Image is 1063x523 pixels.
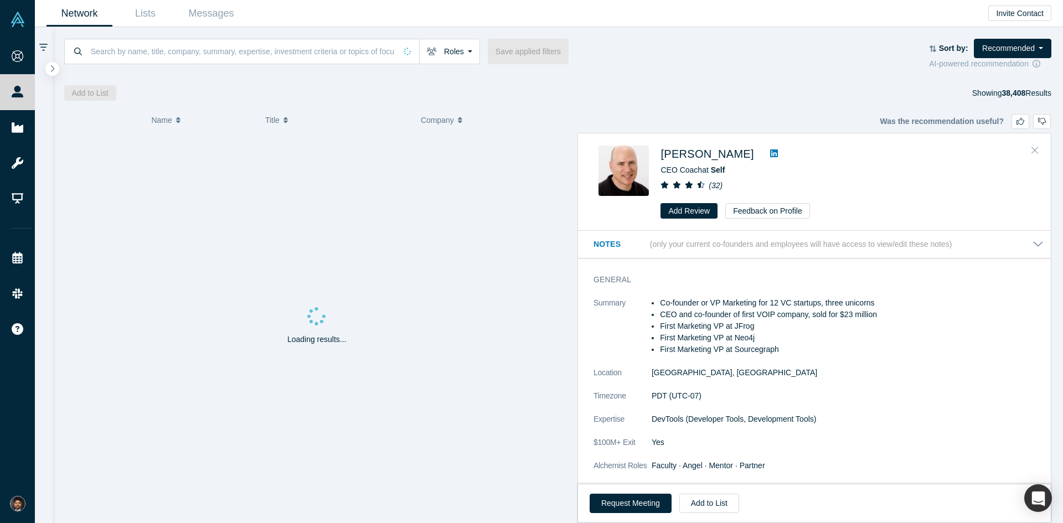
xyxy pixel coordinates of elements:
a: Network [47,1,112,27]
a: Lists [112,1,178,27]
strong: 38,408 [1002,89,1025,97]
dt: Timezone [594,390,652,413]
button: Invite Contact [988,6,1051,21]
li: First Marketing VP at Sourcegraph [660,344,1044,355]
dt: Alchemist Roles [594,460,652,483]
dd: [GEOGRAPHIC_DATA], [GEOGRAPHIC_DATA] [652,367,1044,379]
button: Notes (only your current co-founders and employees will have access to view/edit these notes) [594,239,1044,250]
h3: General [594,274,1028,286]
img: Alchemist Vault Logo [10,12,25,27]
li: First Marketing VP at JFrog [660,320,1044,332]
a: Messages [178,1,244,27]
a: Self [711,165,725,174]
div: Was the recommendation useful? [880,114,1051,129]
span: Company [421,108,454,132]
button: Name [151,108,254,132]
p: (only your current co-founders and employees will have access to view/edit these notes) [650,240,952,249]
dd: Faculty · Angel · Mentor · Partner [652,460,1044,472]
span: Title [265,108,280,132]
dt: Summary [594,297,652,367]
p: Loading results... [287,334,347,345]
button: Save applied filters [488,39,569,64]
button: Recommended [974,39,1051,58]
li: Co-founder or VP Marketing for 12 VC startups, three unicorns [660,297,1044,309]
button: Roles [419,39,480,64]
dt: Location [594,367,652,390]
a: [PERSON_NAME] [660,148,754,160]
dd: Yes [652,437,1044,448]
img: Shine Oovattil's Account [10,496,25,511]
button: Add Review [660,203,718,219]
button: Add to List [64,85,116,101]
dt: Expertise [594,413,652,437]
dd: PDT (UTC-07) [652,390,1044,402]
button: Company [421,108,565,132]
span: CEO Coach at [660,165,725,174]
button: Title [265,108,409,132]
button: Close [1026,142,1043,159]
img: Adam Frankl's Profile Image [598,146,649,196]
span: Name [151,108,172,132]
i: ( 32 ) [709,181,723,190]
dt: $100M+ Exit [594,437,652,460]
h3: Notes [594,239,648,250]
span: Results [1002,89,1051,97]
span: DevTools (Developer Tools, Development Tools) [652,415,817,423]
button: Add to List [679,494,739,513]
button: Request Meeting [590,494,672,513]
input: Search by name, title, company, summary, expertise, investment criteria or topics of focus [90,38,396,64]
strong: Sort by: [939,44,968,53]
li: CEO and co-founder of first VOIP company, sold for $23 million [660,309,1044,320]
button: Feedback on Profile [725,203,810,219]
li: First Marketing VP at Neo4j [660,332,1044,344]
div: AI-powered recommendation [929,58,1051,70]
div: Showing [972,85,1051,101]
